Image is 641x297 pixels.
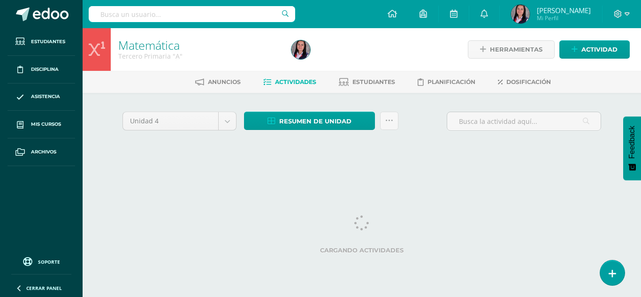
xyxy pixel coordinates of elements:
span: Mis cursos [31,121,61,128]
a: Mis cursos [8,111,75,138]
a: Matemática [118,37,180,53]
a: Planificación [418,75,475,90]
input: Busca la actividad aquí... [447,112,601,130]
a: Disciplina [8,56,75,84]
span: Anuncios [208,78,241,85]
h1: Matemática [118,38,280,52]
a: Dosificación [498,75,551,90]
span: Actividades [275,78,316,85]
a: Resumen de unidad [244,112,375,130]
span: Mi Perfil [537,14,591,22]
input: Busca un usuario... [89,6,295,22]
button: Feedback - Mostrar encuesta [623,116,641,180]
img: 1c93c93239aea7b13ad1b62200493693.png [291,40,310,59]
a: Herramientas [468,40,555,59]
span: Estudiantes [31,38,65,46]
div: Tercero Primaria 'A' [118,52,280,61]
span: Resumen de unidad [279,113,351,130]
a: Soporte [11,255,71,267]
a: Actividades [263,75,316,90]
span: Estudiantes [352,78,395,85]
img: 1c93c93239aea7b13ad1b62200493693.png [511,5,530,23]
span: Archivos [31,148,56,156]
span: Disciplina [31,66,59,73]
label: Cargando actividades [122,247,601,254]
a: Asistencia [8,84,75,111]
a: Estudiantes [8,28,75,56]
span: Herramientas [490,41,542,58]
a: Actividad [559,40,630,59]
a: Estudiantes [339,75,395,90]
span: Soporte [38,259,60,265]
span: Dosificación [506,78,551,85]
a: Archivos [8,138,75,166]
span: Actividad [581,41,618,58]
a: Anuncios [195,75,241,90]
span: Feedback [628,126,636,159]
span: [PERSON_NAME] [537,6,591,15]
span: Asistencia [31,93,60,100]
span: Cerrar panel [26,285,62,291]
span: Planificación [427,78,475,85]
a: Unidad 4 [123,112,236,130]
span: Unidad 4 [130,112,211,130]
